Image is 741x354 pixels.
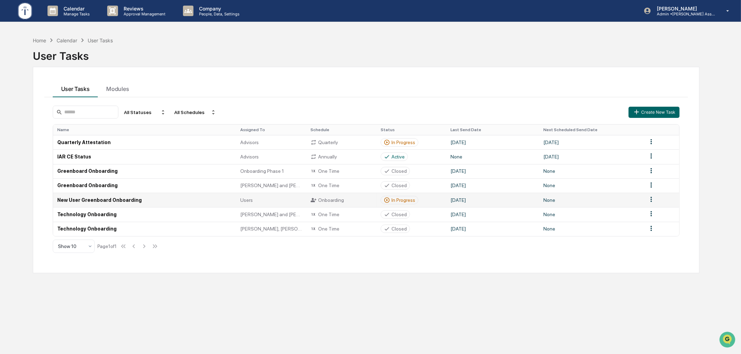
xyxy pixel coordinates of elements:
[97,243,117,249] div: Page 1 of 1
[4,121,48,134] a: 🖐️Preclearance
[108,76,127,85] button: See all
[33,44,700,62] div: User Tasks
[240,168,284,174] span: Onboarding Phase 1
[53,207,236,221] td: Technology Onboarding
[53,178,236,193] td: Greenboard Onboarding
[48,121,89,134] a: 🗄️Attestations
[7,88,18,100] img: Cameron Burns
[58,124,87,131] span: Attestations
[14,137,44,144] span: Data Lookup
[58,12,93,16] p: Manage Tasks
[7,125,13,130] div: 🖐️
[240,183,302,188] span: [PERSON_NAME] and [PERSON_NAME] Onboarding
[310,139,372,146] div: Quarterly
[7,54,20,66] img: 1746055101610-c473b297-6a78-478c-a979-82029cc54cd1
[88,37,113,43] div: User Tasks
[22,95,57,101] span: [PERSON_NAME]
[57,37,77,43] div: Calendar
[310,154,372,160] div: Annually
[69,155,85,160] span: Pylon
[53,135,236,149] td: Quarterly Attestation
[51,125,56,130] div: 🗄️
[391,183,407,188] div: Closed
[310,211,372,218] div: One Time
[651,12,716,16] p: Admin • [PERSON_NAME] Asset Management LLC
[539,222,643,236] td: None
[53,78,98,97] button: User Tasks
[310,226,372,232] div: One Time
[17,1,34,21] img: logo
[53,149,236,164] td: IAR CE Status
[446,193,539,207] td: [DATE]
[446,222,539,236] td: [DATE]
[310,182,372,189] div: One Time
[240,154,259,160] span: Advisors
[33,37,46,43] div: Home
[446,135,539,149] td: [DATE]
[391,140,415,145] div: In Progress
[446,178,539,193] td: [DATE]
[240,197,253,203] span: Users
[310,168,372,174] div: One Time
[240,226,302,232] span: [PERSON_NAME], [PERSON_NAME], [PERSON_NAME] Onboard
[539,207,643,221] td: None
[14,124,45,131] span: Preclearance
[391,226,407,232] div: Closed
[236,125,306,135] th: Assigned To
[24,54,115,61] div: Start new chat
[53,222,236,236] td: Technology Onboarding
[118,6,169,12] p: Reviews
[49,154,85,160] a: Powered byPylon
[14,95,20,101] img: 1746055101610-c473b297-6a78-478c-a979-82029cc54cd1
[391,212,407,217] div: Closed
[376,125,447,135] th: Status
[171,107,219,118] div: All Schedules
[240,140,259,145] span: Advisors
[58,6,93,12] p: Calendar
[446,207,539,221] td: [DATE]
[391,154,405,160] div: Active
[53,125,236,135] th: Name
[240,212,302,217] span: [PERSON_NAME] and [PERSON_NAME] Onboarding
[98,78,137,97] button: Modules
[306,125,376,135] th: Schedule
[121,107,169,118] div: All Statuses
[7,78,47,83] div: Past conversations
[4,135,47,147] a: 🔎Data Lookup
[7,138,13,144] div: 🔎
[62,95,76,101] span: [DATE]
[446,164,539,178] td: [DATE]
[539,149,643,164] td: [DATE]
[539,193,643,207] td: None
[391,197,415,203] div: In Progress
[310,197,372,203] div: Onboarding
[446,125,539,135] th: Last Send Date
[53,193,236,207] td: New User Greenboard Onboarding
[446,149,539,164] td: None
[53,164,236,178] td: Greenboard Onboarding
[629,107,680,118] button: Create New Task
[7,15,127,26] p: How can we help?
[539,164,643,178] td: None
[539,135,643,149] td: [DATE]
[651,6,716,12] p: [PERSON_NAME]
[119,56,127,64] button: Start new chat
[193,12,243,16] p: People, Data, Settings
[118,12,169,16] p: Approval Management
[24,61,88,66] div: We're available if you need us!
[391,168,407,174] div: Closed
[539,178,643,193] td: None
[719,331,738,350] iframe: Open customer support
[58,95,60,101] span: •
[539,125,643,135] th: Next Scheduled Send Date
[193,6,243,12] p: Company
